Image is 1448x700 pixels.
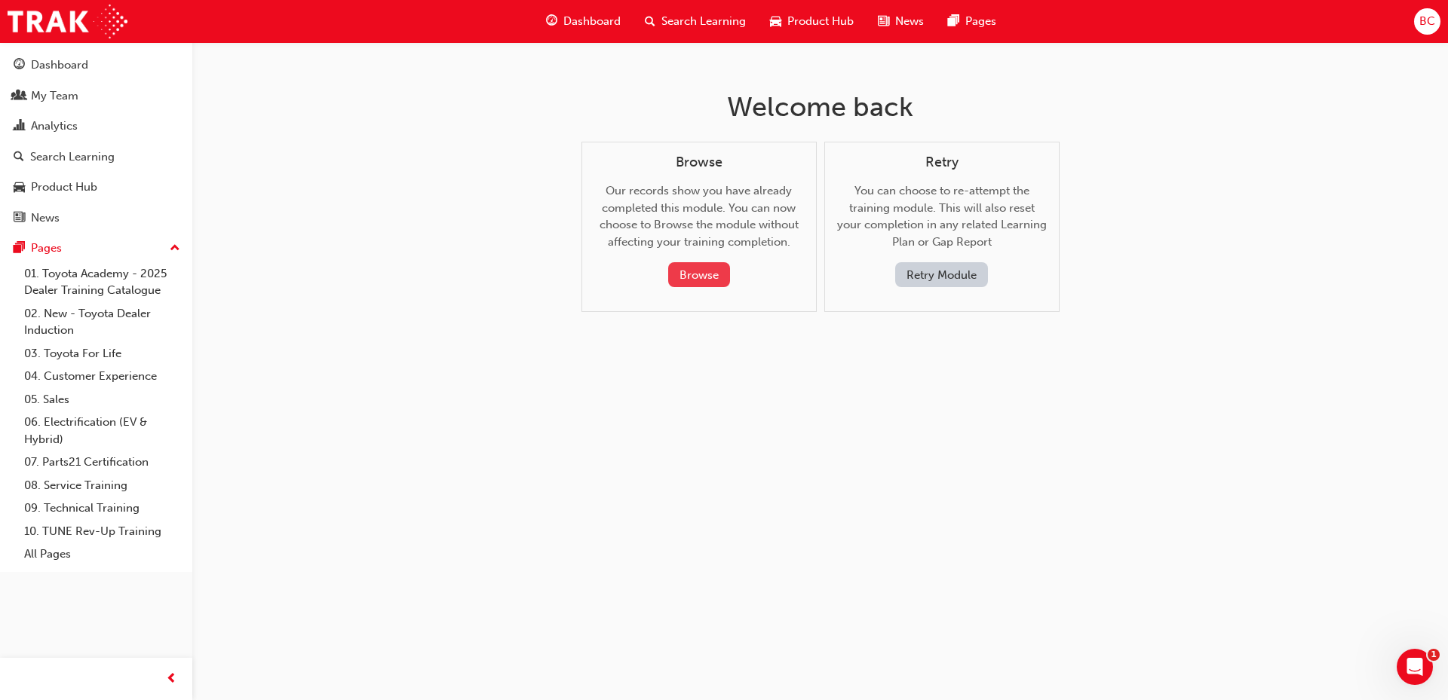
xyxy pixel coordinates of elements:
[594,154,804,288] div: Our records show you have already completed this module. You can now choose to Browse the module ...
[770,12,781,31] span: car-icon
[18,543,186,566] a: All Pages
[170,239,180,258] span: up-icon
[936,6,1008,37] a: pages-iconPages
[6,112,186,140] a: Analytics
[6,204,186,232] a: News
[18,497,186,520] a: 09. Technical Training
[14,151,24,164] span: search-icon
[31,240,62,257] div: Pages
[166,670,177,689] span: prev-icon
[965,13,996,30] span: Pages
[6,48,186,234] button: DashboardMy TeamAnalyticsSearch LearningProduct HubNews
[18,474,186,497] a: 08. Service Training
[668,262,730,287] button: Browse
[18,365,186,388] a: 04. Customer Experience
[14,120,25,133] span: chart-icon
[837,154,1047,288] div: You can choose to re-attempt the training module. This will also reset your completion in any rel...
[31,118,78,135] div: Analytics
[581,90,1060,124] h1: Welcome back
[14,212,25,225] span: news-icon
[18,342,186,365] a: 03. Toyota For Life
[14,59,25,72] span: guage-icon
[18,411,186,451] a: 06. Electrification (EV & Hybrid)
[30,148,115,166] div: Search Learning
[31,209,60,227] div: News
[633,6,758,37] a: search-iconSearch Learning
[14,90,25,103] span: people-icon
[31,179,97,196] div: Product Hub
[6,82,186,110] a: My Team
[6,143,186,171] a: Search Learning
[895,262,988,287] button: Retry Module
[546,12,557,31] span: guage-icon
[18,302,186,342] a: 02. New - Toyota Dealer Induction
[948,12,959,31] span: pages-icon
[878,12,889,31] span: news-icon
[758,6,866,37] a: car-iconProduct Hub
[6,173,186,201] a: Product Hub
[594,154,804,171] h4: Browse
[6,234,186,262] button: Pages
[866,6,936,37] a: news-iconNews
[14,242,25,255] span: pages-icon
[18,262,186,302] a: 01. Toyota Academy - 2025 Dealer Training Catalogue
[1419,13,1435,30] span: BC
[661,13,746,30] span: Search Learning
[6,51,186,79] a: Dashboard
[563,13,621,30] span: Dashboard
[31,57,88,74] div: Dashboard
[1414,8,1440,35] button: BC
[895,13,924,30] span: News
[31,87,78,105] div: My Team
[787,13,854,30] span: Product Hub
[18,451,186,474] a: 07. Parts21 Certification
[837,154,1047,171] h4: Retry
[18,388,186,411] a: 05. Sales
[1428,649,1440,661] span: 1
[18,520,186,543] a: 10. TUNE Rev-Up Training
[645,12,655,31] span: search-icon
[1397,649,1433,685] iframe: Intercom live chat
[8,5,127,38] img: Trak
[534,6,633,37] a: guage-iconDashboard
[14,181,25,194] span: car-icon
